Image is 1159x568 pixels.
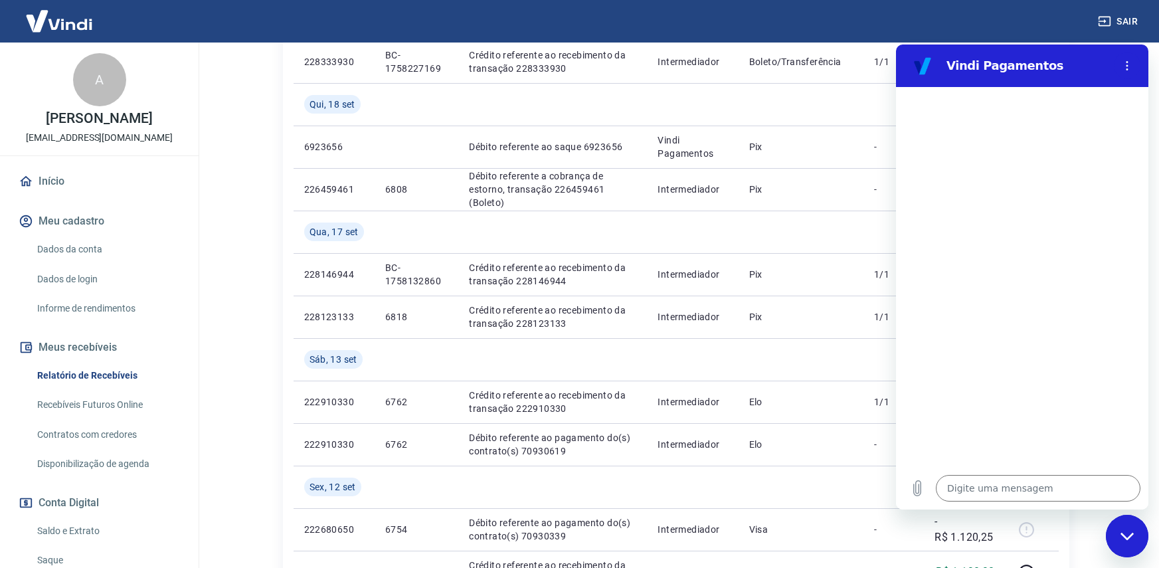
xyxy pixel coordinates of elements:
p: Vindi Pagamentos [658,134,727,160]
a: Informe de rendimentos [32,295,183,322]
button: Meu cadastro [16,207,183,236]
p: Intermediador [658,395,727,409]
p: 6762 [385,395,448,409]
iframe: Botão para abrir a janela de mensagens, conversa em andamento [1106,515,1148,557]
p: 6818 [385,310,448,324]
p: Intermediador [658,310,727,324]
p: -R$ 1.120,25 [935,514,994,545]
p: - [874,140,913,153]
p: 6808 [385,183,448,196]
p: Pix [749,310,853,324]
p: 228333930 [304,55,364,68]
p: Pix [749,268,853,281]
p: Crédito referente ao recebimento da transação 228123133 [469,304,636,330]
p: Intermediador [658,523,727,536]
p: Débito referente ao saque 6923656 [469,140,636,153]
button: Sair [1095,9,1143,34]
a: Saldo e Extrato [32,518,183,545]
p: BC-1758227169 [385,48,448,75]
span: Qui, 18 set [310,98,355,111]
span: Sex, 12 set [310,480,356,494]
div: A [73,53,126,106]
p: Visa [749,523,853,536]
p: Débito referente ao pagamento do(s) contrato(s) 70930619 [469,431,636,458]
p: [PERSON_NAME] [46,112,152,126]
p: 1/1 [874,55,913,68]
p: 228146944 [304,268,364,281]
p: - [874,523,913,536]
p: - [874,183,913,196]
p: Boleto/Transferência [749,55,853,68]
a: Dados de login [32,266,183,293]
p: 6754 [385,523,448,536]
a: Dados da conta [32,236,183,263]
p: Elo [749,395,853,409]
p: Intermediador [658,183,727,196]
p: Intermediador [658,438,727,451]
a: Recebíveis Futuros Online [32,391,183,419]
button: Meus recebíveis [16,333,183,362]
span: Sáb, 13 set [310,353,357,366]
p: - [874,438,913,451]
p: Crédito referente ao recebimento da transação 228146944 [469,261,636,288]
p: BC-1758132860 [385,261,448,288]
a: Início [16,167,183,196]
p: Intermediador [658,55,727,68]
p: Crédito referente ao recebimento da transação 228333930 [469,48,636,75]
p: 222910330 [304,438,364,451]
button: Conta Digital [16,488,183,518]
p: 6923656 [304,140,364,153]
p: 1/1 [874,268,913,281]
p: Débito referente a cobrança de estorno, transação 226459461 (Boleto) [469,169,636,209]
p: Pix [749,183,853,196]
p: Intermediador [658,268,727,281]
span: Qua, 17 set [310,225,359,238]
p: Pix [749,140,853,153]
p: 6762 [385,438,448,451]
p: Elo [749,438,853,451]
img: Vindi [16,1,102,41]
p: 226459461 [304,183,364,196]
p: [EMAIL_ADDRESS][DOMAIN_NAME] [26,131,173,145]
p: Crédito referente ao recebimento da transação 222910330 [469,389,636,415]
a: Contratos com credores [32,421,183,448]
p: 222910330 [304,395,364,409]
p: 228123133 [304,310,364,324]
p: Débito referente ao pagamento do(s) contrato(s) 70930339 [469,516,636,543]
iframe: Janela de mensagens [896,45,1148,510]
p: 1/1 [874,310,913,324]
p: 222680650 [304,523,364,536]
a: Relatório de Recebíveis [32,362,183,389]
a: Disponibilização de agenda [32,450,183,478]
p: 1/1 [874,395,913,409]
